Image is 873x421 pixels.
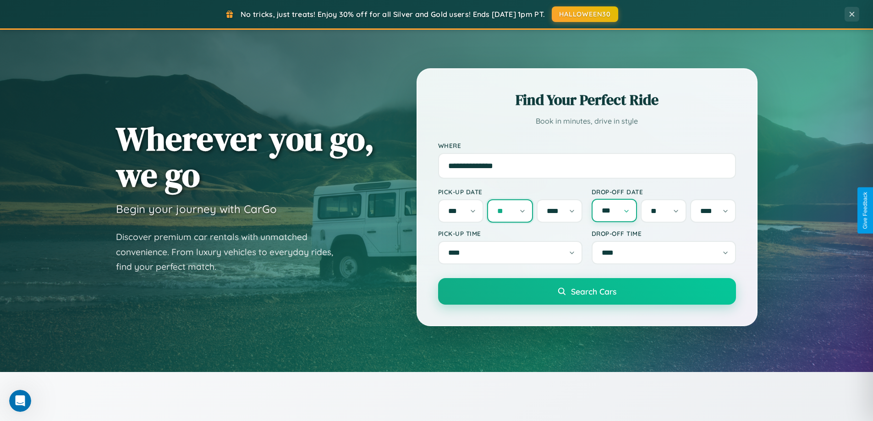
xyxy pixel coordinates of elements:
[438,230,582,237] label: Pick-up Time
[592,230,736,237] label: Drop-off Time
[116,120,374,193] h1: Wherever you go, we go
[438,90,736,110] h2: Find Your Perfect Ride
[438,188,582,196] label: Pick-up Date
[241,10,545,19] span: No tricks, just treats! Enjoy 30% off for all Silver and Gold users! Ends [DATE] 1pm PT.
[438,115,736,128] p: Book in minutes, drive in style
[862,192,868,229] div: Give Feedback
[116,202,277,216] h3: Begin your journey with CarGo
[571,286,616,296] span: Search Cars
[438,142,736,149] label: Where
[9,390,31,412] iframe: Intercom live chat
[116,230,345,274] p: Discover premium car rentals with unmatched convenience. From luxury vehicles to everyday rides, ...
[552,6,618,22] button: HALLOWEEN30
[438,278,736,305] button: Search Cars
[592,188,736,196] label: Drop-off Date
